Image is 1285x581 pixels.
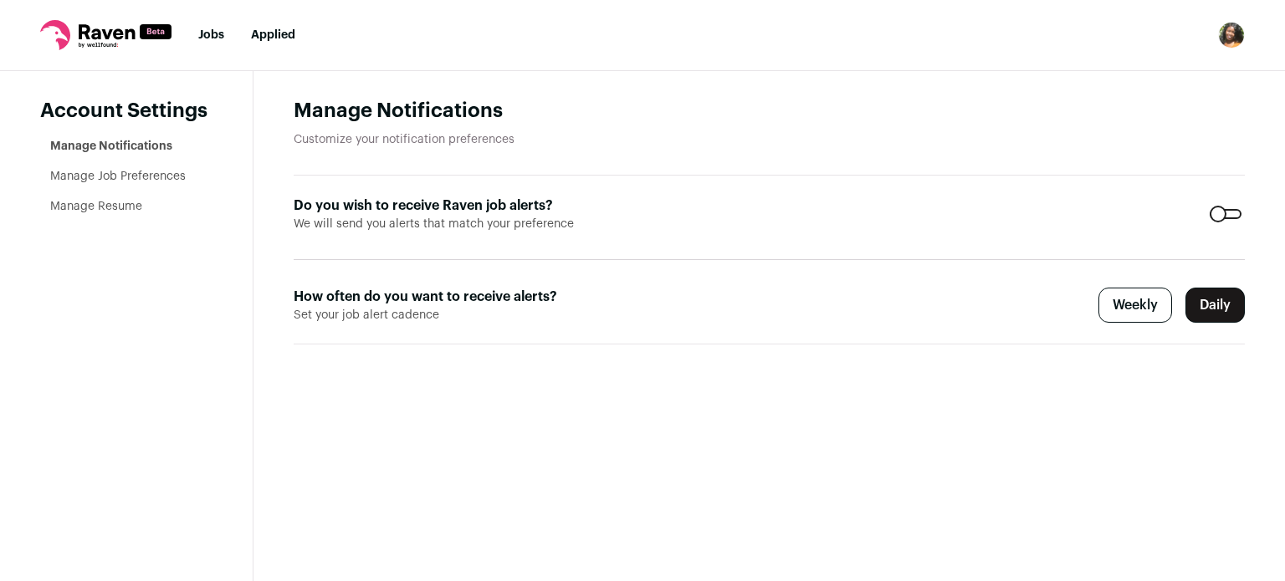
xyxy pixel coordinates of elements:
img: 17173030-medium_jpg [1218,22,1245,48]
a: Jobs [198,29,224,41]
label: Weekly [1098,288,1172,323]
a: Manage Job Preferences [50,171,186,182]
label: Daily [1185,288,1245,323]
p: Customize your notification preferences [294,131,1245,148]
span: We will send you alerts that match your preference [294,216,600,232]
a: Manage Notifications [50,140,172,152]
span: Set your job alert cadence [294,307,600,324]
button: Open dropdown [1218,22,1245,48]
header: Account Settings [40,98,212,125]
a: Manage Resume [50,201,142,212]
a: Applied [251,29,295,41]
label: Do you wish to receive Raven job alerts? [294,196,600,216]
label: How often do you want to receive alerts? [294,287,600,307]
h1: Manage Notifications [294,98,1245,125]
